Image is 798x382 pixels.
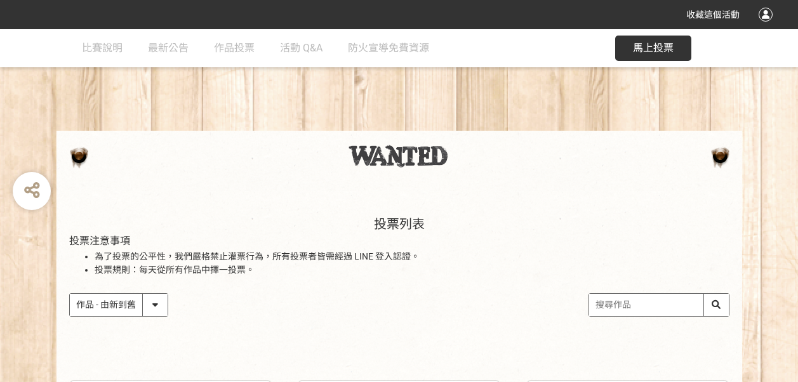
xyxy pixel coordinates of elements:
li: 為了投票的公平性，我們嚴格禁止灌票行為，所有投票者皆需經過 LINE 登入認證。 [95,250,729,263]
span: 作品投票 [214,42,255,54]
a: 比賽說明 [82,29,123,67]
span: 防火宣導免費資源 [348,42,429,54]
span: 最新公告 [148,42,189,54]
span: 比賽說明 [82,42,123,54]
span: 馬上投票 [633,42,674,54]
input: 搜尋作品 [589,294,729,316]
li: 投票規則：每天從所有作品中擇一投票。 [95,263,729,277]
a: 活動 Q&A [280,29,323,67]
span: 活動 Q&A [280,42,323,54]
a: 防火宣導免費資源 [348,29,429,67]
span: 投票注意事項 [69,235,130,247]
a: 最新公告 [148,29,189,67]
button: 馬上投票 [615,36,691,61]
a: 作品投票 [214,29,255,67]
span: 收藏這個活動 [686,10,740,20]
h1: 投票列表 [69,216,729,232]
